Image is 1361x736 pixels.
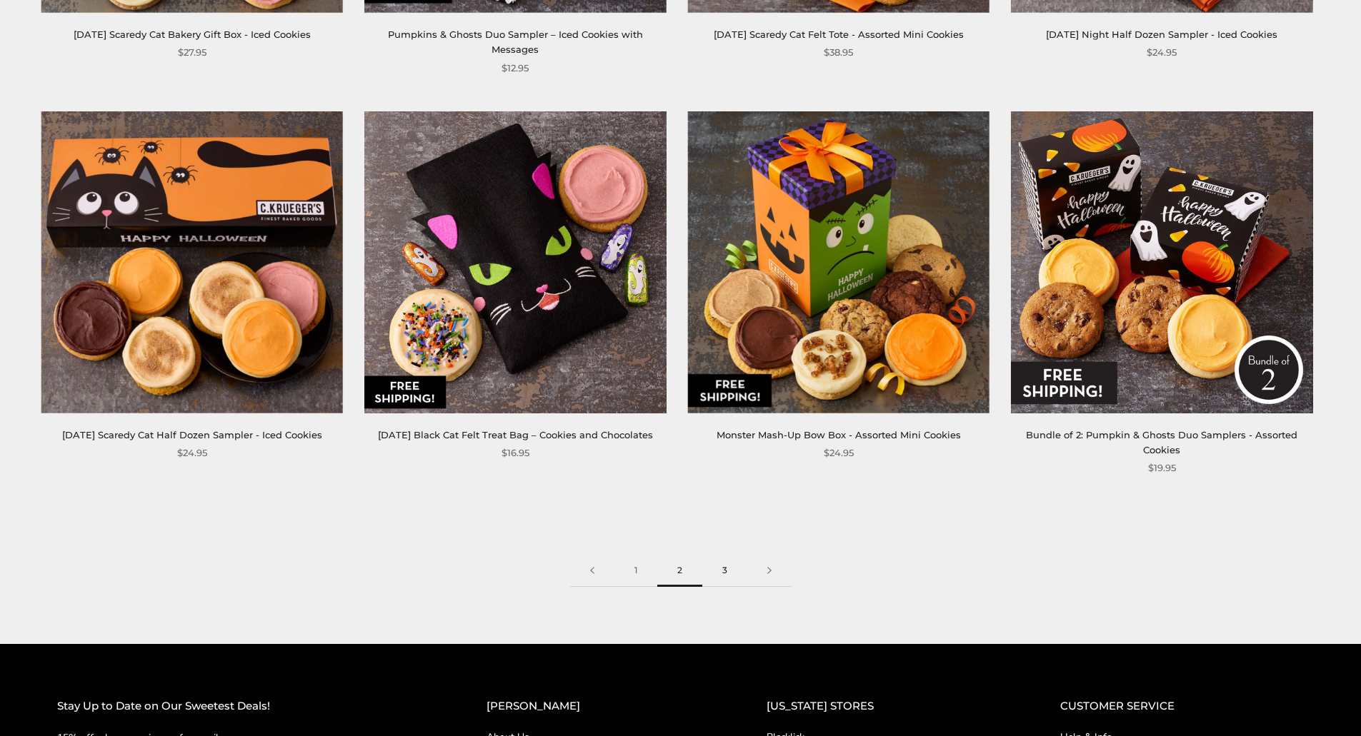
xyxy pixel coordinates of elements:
[1060,697,1304,715] h2: CUSTOMER SERVICE
[714,29,964,40] a: [DATE] Scaredy Cat Felt Tote - Assorted Mini Cookies
[614,555,657,587] a: 1
[388,29,643,55] a: Pumpkins & Ghosts Duo Sampler – Iced Cookies with Messages
[824,445,854,460] span: $24.95
[717,429,961,440] a: Monster Mash-Up Bow Box - Assorted Mini Cookies
[41,111,343,413] img: Halloween Scaredy Cat Half Dozen Sampler - Iced Cookies
[74,29,311,40] a: [DATE] Scaredy Cat Bakery Gift Box - Iced Cookies
[177,445,207,460] span: $24.95
[1148,460,1176,475] span: $19.95
[747,555,792,587] a: Next page
[1026,429,1297,455] a: Bundle of 2: Pumpkin & Ghosts Duo Samplers - Assorted Cookies
[502,61,529,76] span: $12.95
[767,697,1003,715] h2: [US_STATE] STORES
[62,429,322,440] a: [DATE] Scaredy Cat Half Dozen Sampler - Iced Cookies
[1147,45,1177,60] span: $24.95
[824,45,853,60] span: $38.95
[178,45,206,60] span: $27.95
[688,111,989,413] img: Monster Mash-Up Bow Box - Assorted Mini Cookies
[378,429,653,440] a: [DATE] Black Cat Felt Treat Bag – Cookies and Chocolates
[57,697,429,715] h2: Stay Up to Date on Our Sweetest Deals!
[364,111,666,413] img: Halloween Black Cat Felt Treat Bag – Cookies and Chocolates
[657,555,702,587] span: 2
[1011,111,1312,413] img: Bundle of 2: Pumpkin & Ghosts Duo Samplers - Assorted Cookies
[570,555,614,587] a: Previous page
[1046,29,1277,40] a: [DATE] Night Half Dozen Sampler - Iced Cookies
[702,555,747,587] a: 3
[502,445,529,460] span: $16.95
[487,697,709,715] h2: [PERSON_NAME]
